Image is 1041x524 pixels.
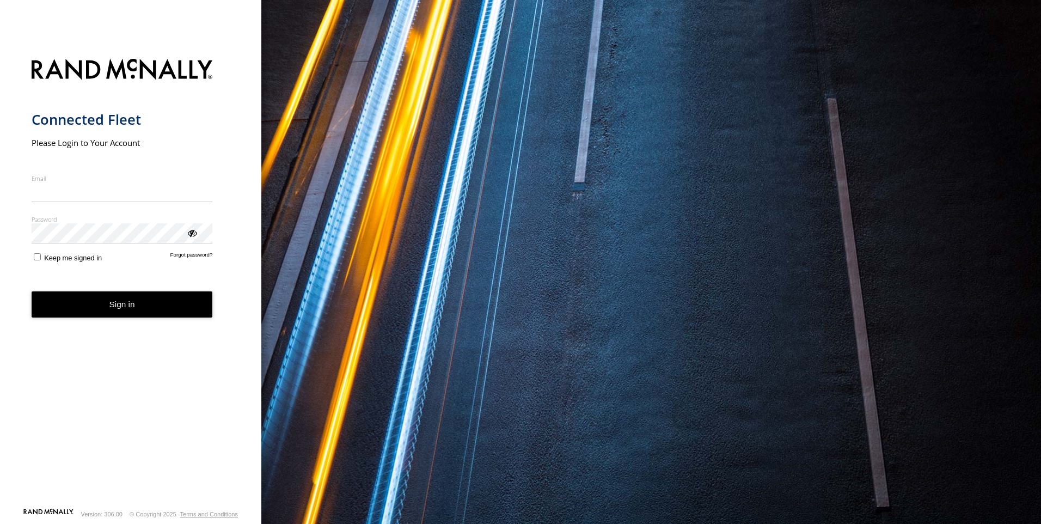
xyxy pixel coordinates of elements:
[170,252,213,262] a: Forgot password?
[34,253,41,260] input: Keep me signed in
[32,57,213,84] img: Rand McNally
[180,511,238,517] a: Terms and Conditions
[186,227,197,238] div: ViewPassword
[130,511,238,517] div: © Copyright 2025 -
[32,52,230,508] form: main
[44,254,102,262] span: Keep me signed in
[32,215,213,223] label: Password
[32,111,213,129] h1: Connected Fleet
[23,509,74,520] a: Visit our Website
[32,174,213,182] label: Email
[32,137,213,148] h2: Please Login to Your Account
[32,291,213,318] button: Sign in
[81,511,123,517] div: Version: 306.00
